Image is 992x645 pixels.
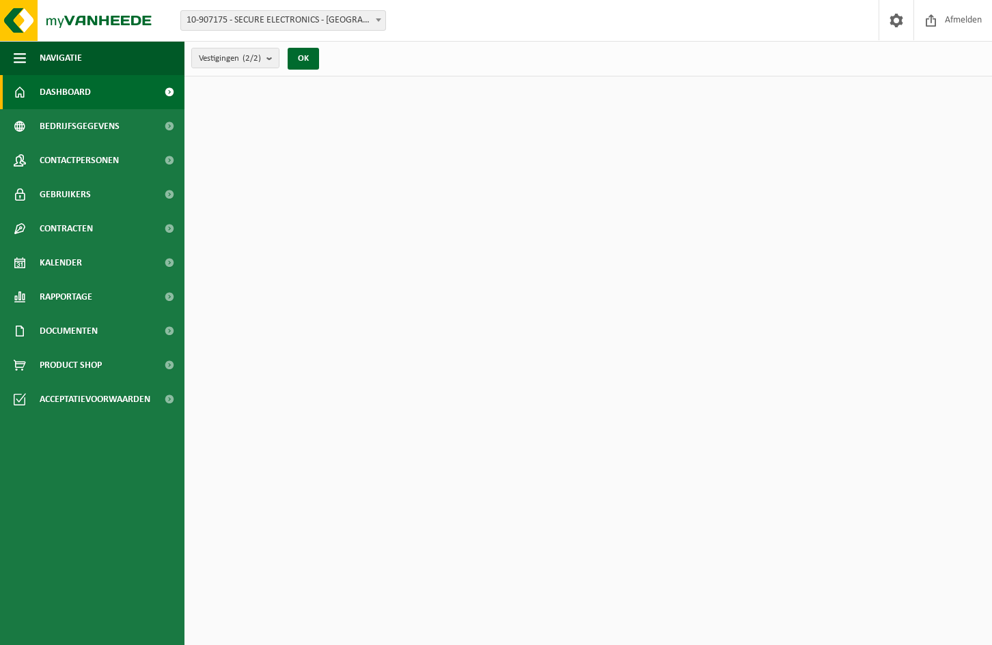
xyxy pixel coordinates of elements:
span: Navigatie [40,41,82,75]
span: Kalender [40,246,82,280]
button: OK [288,48,319,70]
span: Contracten [40,212,93,246]
span: Bedrijfsgegevens [40,109,120,143]
span: Gebruikers [40,177,91,212]
span: 10-907175 - SECURE ELECTRONICS - DILBEEK [181,11,385,30]
count: (2/2) [243,54,261,63]
span: 10-907175 - SECURE ELECTRONICS - DILBEEK [180,10,386,31]
span: Documenten [40,314,98,348]
span: Acceptatievoorwaarden [40,382,150,416]
span: Contactpersonen [40,143,119,177]
button: Vestigingen(2/2) [191,48,279,68]
span: Product Shop [40,348,102,382]
span: Rapportage [40,280,92,314]
span: Vestigingen [199,48,261,69]
span: Dashboard [40,75,91,109]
